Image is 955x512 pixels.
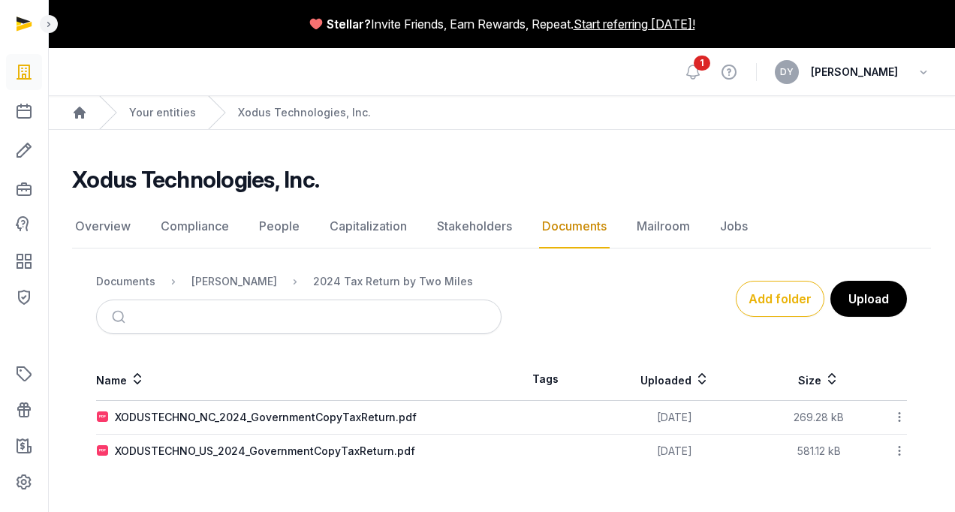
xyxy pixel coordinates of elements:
[72,205,134,248] a: Overview
[434,205,515,248] a: Stakeholders
[97,411,109,423] img: pdf.svg
[238,105,371,120] a: Xodus Technologies, Inc.
[72,166,319,193] h2: Xodus Technologies, Inc.
[736,281,824,317] button: Add folder
[103,300,138,333] button: Submit
[780,68,794,77] span: DY
[327,15,371,33] span: Stellar?
[96,264,502,300] nav: Breadcrumb
[761,358,878,401] th: Size
[97,445,109,457] img: pdf.svg
[589,358,761,401] th: Uploaded
[830,281,907,317] button: Upload
[634,205,693,248] a: Mailroom
[574,15,695,33] a: Start referring [DATE]!
[657,444,692,457] span: [DATE]
[327,205,410,248] a: Capitalization
[129,105,196,120] a: Your entities
[717,205,751,248] a: Jobs
[694,56,710,71] span: 1
[158,205,232,248] a: Compliance
[72,205,931,248] nav: Tabs
[191,274,277,289] div: [PERSON_NAME]
[96,274,155,289] div: Documents
[761,435,878,468] td: 581.12 kB
[811,63,898,81] span: [PERSON_NAME]
[96,358,502,401] th: Name
[115,410,417,425] div: XODUSTECHNO_NC_2024_GovernmentCopyTaxReturn.pdf
[48,96,955,130] nav: Breadcrumb
[502,358,589,401] th: Tags
[775,60,799,84] button: DY
[761,401,878,435] td: 269.28 kB
[657,411,692,423] span: [DATE]
[880,440,955,512] iframe: Chat Widget
[256,205,303,248] a: People
[115,444,415,459] div: XODUSTECHNO_US_2024_GovernmentCopyTaxReturn.pdf
[313,274,473,289] div: 2024 Tax Return by Two Miles
[539,205,610,248] a: Documents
